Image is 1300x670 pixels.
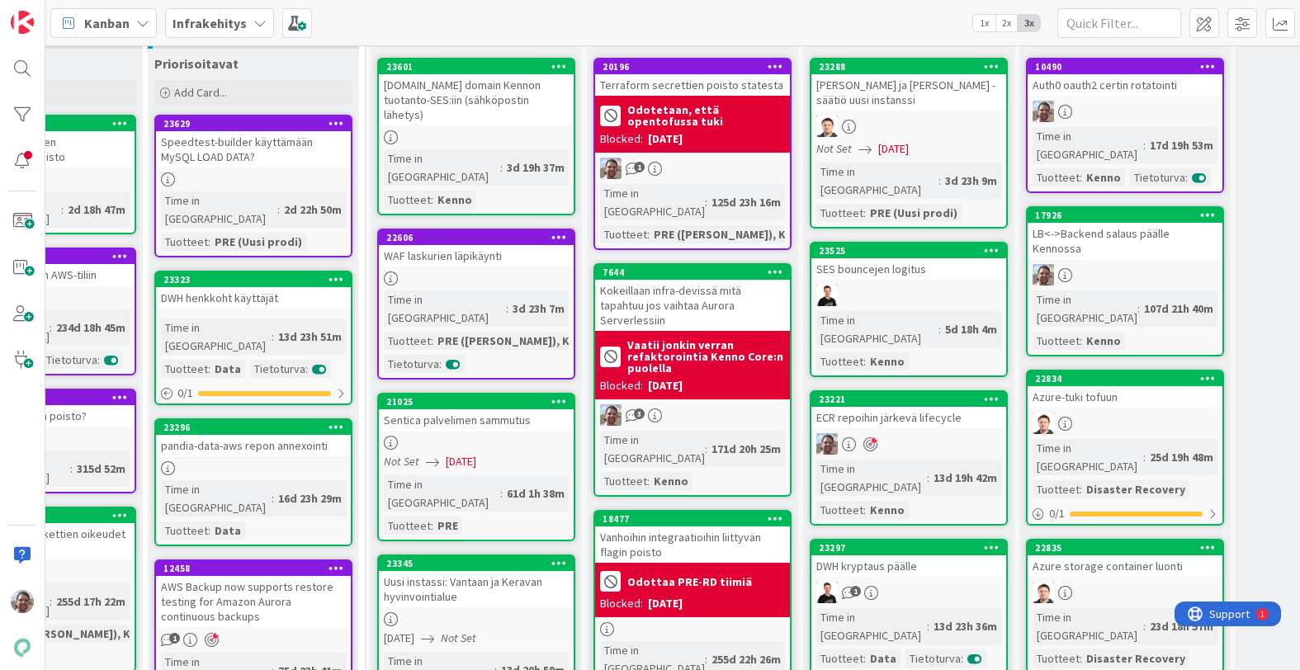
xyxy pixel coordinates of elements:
div: Tuotteet [1033,649,1080,668]
div: DWH kryptaus päälle [811,555,1006,577]
img: avatar [11,636,34,659]
span: : [431,191,433,209]
div: Kenno [866,501,909,519]
div: 61d 1h 38m [503,484,569,503]
div: ECR repoihin järkevä lifecycle [811,407,1006,428]
img: ET [1033,101,1054,122]
div: Time in [GEOGRAPHIC_DATA] [1033,608,1143,644]
div: TG [1028,582,1222,603]
div: Tietoturva [1130,168,1185,186]
div: Time in [GEOGRAPHIC_DATA] [161,480,272,517]
div: SES bouncejen logitus [811,258,1006,280]
div: ET [811,433,1006,455]
span: : [1143,448,1146,466]
div: 23297 [819,542,1006,554]
div: 7644 [603,267,790,278]
div: 12458 [163,563,351,574]
div: Time in [GEOGRAPHIC_DATA] [161,318,272,355]
div: JV [811,285,1006,306]
span: [DATE] [446,453,476,470]
div: 13d 23h 36m [929,617,1001,635]
div: 23345 [386,558,574,569]
span: : [647,225,650,243]
div: 22834 [1035,373,1222,385]
b: Vaatii jonkin verran refaktorointia Kenno Core:n puolella [627,339,785,374]
span: : [97,351,100,369]
div: Data [210,360,245,378]
div: Disaster Recovery [1082,480,1189,498]
span: : [506,300,508,318]
div: ET [1028,264,1222,285]
span: : [927,469,929,487]
span: [DATE] [384,630,414,647]
div: 17d 19h 53m [1146,136,1217,154]
div: Tuotteet [1033,332,1080,350]
span: : [961,649,963,668]
span: 1x [973,15,995,31]
div: DWH henkkoht käyttäjät [156,287,351,309]
div: 3d 23h 9m [941,172,1001,190]
div: 22834Azure-tuki tofuun [1028,371,1222,408]
span: : [431,332,433,350]
div: 17926 [1028,208,1222,223]
div: 10490 [1035,61,1222,73]
div: AWS Backup now supports restore testing for Amazon Aurora continuous backups [156,576,351,627]
div: 12458AWS Backup now supports restore testing for Amazon Aurora continuous backups [156,561,351,627]
span: : [705,440,707,458]
div: [DATE] [648,595,683,612]
div: 23296 [156,420,351,435]
div: Tietoturva [250,360,305,378]
div: Auth0 oauth2 certin rotatointi [1028,74,1222,96]
div: Blocked: [600,130,643,148]
span: : [272,489,274,507]
span: : [272,328,274,346]
div: Kenno [650,472,693,490]
div: ET [595,404,790,426]
div: Time in [GEOGRAPHIC_DATA] [816,163,938,199]
span: Support [35,2,75,22]
div: 23345 [379,556,574,571]
div: Time in [GEOGRAPHIC_DATA] [384,149,500,186]
div: Time in [GEOGRAPHIC_DATA] [384,290,506,327]
div: Uusi instassi: Vantaan ja Keravan hyvinvointialue [379,571,574,607]
div: 0/1 [1028,503,1222,524]
div: Tietoturva [42,351,97,369]
div: 5d 18h 4m [941,320,1001,338]
div: TG [811,116,1006,137]
div: [PERSON_NAME] ja [PERSON_NAME] -säätiö uusi instanssi [811,74,1006,111]
span: : [500,158,503,177]
div: Blocked: [600,377,643,394]
b: Odottaa PRE-RD tiimiä [627,576,752,587]
div: 23525 [819,245,1006,257]
div: 23629 [163,118,351,130]
span: : [1080,649,1082,668]
div: Data [210,521,245,540]
span: : [1137,300,1140,318]
span: Priorisoitavat [154,55,239,72]
div: 23296pandia-data-aws repon annexointi [156,420,351,456]
div: 2d 22h 50m [280,201,346,219]
img: ET [816,433,838,455]
span: : [1080,480,1082,498]
div: 23d 18h 57m [1146,617,1217,635]
span: : [70,460,73,478]
span: : [1080,168,1082,186]
div: 171d 20h 25m [707,440,785,458]
div: 23601 [379,59,574,74]
div: 13d 23h 51m [274,328,346,346]
img: ET [600,404,622,426]
img: TG [1033,413,1054,434]
div: LB<->Backend salaus päälle Kennossa [1028,223,1222,259]
img: JV [816,285,838,306]
div: 23296 [163,422,351,433]
div: 25d 19h 48m [1146,448,1217,466]
div: 22606 [379,230,574,245]
div: WAF laskurien läpikäynti [379,245,574,267]
div: Time in [GEOGRAPHIC_DATA] [1033,127,1143,163]
div: Tuotteet [816,649,863,668]
div: 20196Terraform secrettien poisto statesta [595,59,790,96]
b: Odotetaan, että opentofussa tuki [627,104,785,127]
span: : [208,360,210,378]
input: Quick Filter... [1057,8,1181,38]
div: 255d 17h 22m [52,592,130,611]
